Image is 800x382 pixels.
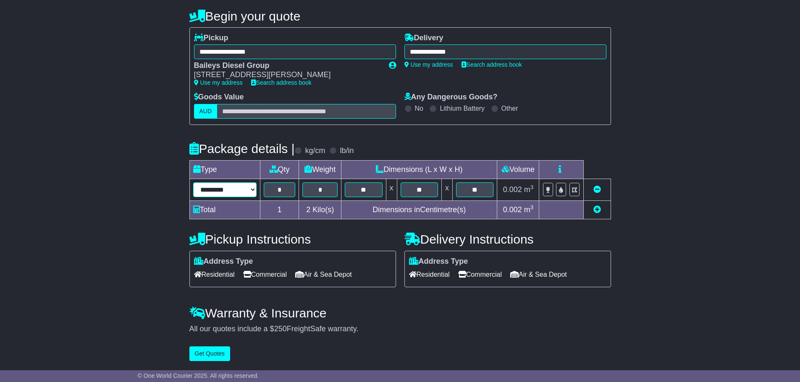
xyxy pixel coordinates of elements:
span: m [524,185,534,194]
label: Any Dangerous Goods? [404,93,498,102]
h4: Warranty & Insurance [189,306,611,320]
h4: Pickup Instructions [189,232,396,246]
td: Kilo(s) [299,200,341,219]
span: 2 [306,205,310,214]
a: Remove this item [593,185,601,194]
td: Volume [497,160,539,179]
span: Air & Sea Depot [295,268,352,281]
label: Pickup [194,34,228,43]
div: All our quotes include a $ FreightSafe warranty. [189,325,611,334]
label: Other [501,104,518,112]
h4: Delivery Instructions [404,232,611,246]
span: Residential [409,268,450,281]
span: Commercial [458,268,502,281]
a: Search address book [462,61,522,68]
label: kg/cm [305,146,325,156]
a: Add new item [593,205,601,214]
td: Total [189,200,260,219]
span: Residential [194,268,235,281]
td: x [386,179,397,200]
span: 250 [274,325,287,333]
span: Air & Sea Depot [510,268,567,281]
label: Lithium Battery [440,104,485,112]
label: lb/in [340,146,354,156]
label: Delivery [404,34,443,43]
span: 0.002 [503,205,522,214]
label: Address Type [409,257,468,266]
td: x [441,179,452,200]
span: Commercial [243,268,287,281]
label: AUD [194,104,218,119]
span: © One World Courier 2025. All rights reserved. [138,372,259,379]
div: [STREET_ADDRESS][PERSON_NAME] [194,70,380,80]
label: No [415,104,423,112]
span: 0.002 [503,185,522,194]
td: Qty [260,160,299,179]
label: Address Type [194,257,253,266]
sup: 3 [530,184,534,190]
span: m [524,205,534,214]
td: Type [189,160,260,179]
a: Use my address [194,79,243,86]
td: Dimensions (L x W x H) [341,160,497,179]
h4: Package details | [189,142,295,156]
div: Baileys Diesel Group [194,61,380,70]
button: Get Quotes [189,346,231,361]
a: Search address book [251,79,312,86]
td: Weight [299,160,341,179]
h4: Begin your quote [189,9,611,23]
a: Use my address [404,61,453,68]
td: Dimensions in Centimetre(s) [341,200,497,219]
label: Goods Value [194,93,244,102]
sup: 3 [530,204,534,210]
td: 1 [260,200,299,219]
